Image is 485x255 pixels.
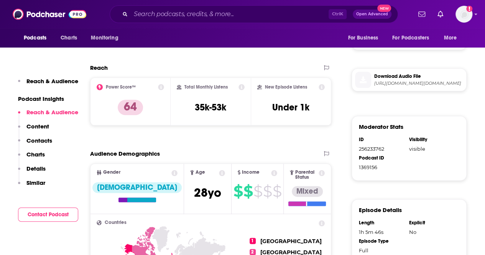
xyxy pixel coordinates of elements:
[18,123,49,137] button: Content
[61,33,77,43] span: Charts
[444,33,457,43] span: More
[18,207,78,222] button: Contact Podcast
[342,31,388,45] button: open menu
[374,81,463,86] span: https://chrt.fm/track/15E3G4/traffic.megaphone.fm/GLT9174815257.mp3?updated=1749846913
[359,229,404,235] div: 1h 5m 46s
[18,165,46,179] button: Details
[26,109,78,116] p: Reach & Audience
[348,33,378,43] span: For Business
[292,186,323,197] div: Mixed
[195,102,226,113] h3: 35k-53k
[409,146,454,152] div: visible
[24,33,46,43] span: Podcasts
[295,170,317,180] span: Parental Status
[91,33,118,43] span: Monitoring
[434,8,446,21] a: Show notifications dropdown
[56,31,82,45] a: Charts
[329,9,347,19] span: Ctrl K
[196,170,205,175] span: Age
[265,84,307,90] h2: New Episode Listens
[359,155,404,161] div: Podcast ID
[374,73,463,80] span: Download Audio File
[359,220,404,226] div: Length
[184,84,228,90] h2: Total Monthly Listens
[359,123,403,130] h3: Moderator Stats
[103,170,120,175] span: Gender
[26,179,45,186] p: Similar
[233,185,243,197] span: $
[387,31,440,45] button: open menu
[250,238,256,244] span: 1
[90,64,108,71] h2: Reach
[85,31,128,45] button: open menu
[253,185,262,197] span: $
[105,220,127,225] span: Countries
[26,151,45,158] p: Charts
[359,146,404,152] div: 256233762
[243,185,253,197] span: $
[415,8,428,21] a: Show notifications dropdown
[455,6,472,23] span: Logged in as hannahnewlon
[455,6,472,23] button: Show profile menu
[18,179,45,193] button: Similar
[359,164,404,170] div: 1369156
[250,249,256,255] span: 2
[18,31,56,45] button: open menu
[272,102,309,113] h3: Under 1k
[18,95,78,102] p: Podcast Insights
[359,206,402,214] h3: Episode Details
[194,185,221,200] span: 28 yo
[131,8,329,20] input: Search podcasts, credits, & more...
[273,185,281,197] span: $
[466,6,472,12] svg: Add a profile image
[26,165,46,172] p: Details
[106,84,136,90] h2: Power Score™
[359,238,404,244] div: Episode Type
[13,7,86,21] img: Podchaser - Follow, Share and Rate Podcasts
[409,220,454,226] div: Explicit
[409,229,454,235] div: No
[26,77,78,85] p: Reach & Audience
[439,31,467,45] button: open menu
[26,123,49,130] p: Content
[355,72,463,88] a: Download Audio File[URL][DOMAIN_NAME][DOMAIN_NAME]
[263,185,272,197] span: $
[455,6,472,23] img: User Profile
[18,77,78,92] button: Reach & Audience
[18,151,45,165] button: Charts
[260,238,322,245] span: [GEOGRAPHIC_DATA]
[18,137,52,151] button: Contacts
[359,247,404,253] div: Full
[353,10,391,19] button: Open AdvancedNew
[110,5,398,23] div: Search podcasts, credits, & more...
[92,182,182,193] div: [DEMOGRAPHIC_DATA]
[90,150,160,157] h2: Audience Demographics
[118,100,143,115] p: 64
[18,109,78,123] button: Reach & Audience
[392,33,429,43] span: For Podcasters
[359,137,404,143] div: ID
[409,137,454,143] div: Visibility
[377,5,391,12] span: New
[356,12,388,16] span: Open Advanced
[242,170,260,175] span: Income
[26,137,52,144] p: Contacts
